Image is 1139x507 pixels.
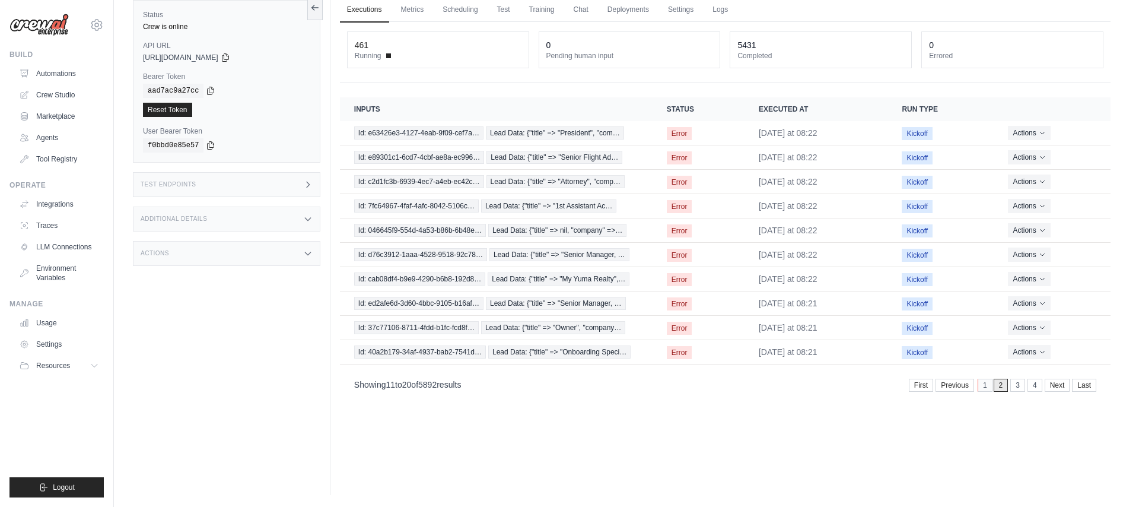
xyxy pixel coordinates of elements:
[902,127,933,140] span: Kickoff
[354,346,486,359] span: Id: 40a2b179-34af-4937-bab2-7541d…
[354,346,638,359] a: View execution details for Id
[355,51,381,61] span: Running
[546,39,551,51] div: 0
[14,128,104,147] a: Agents
[354,126,483,140] span: Id: e63426e3-4127-4eab-9f09-cef7a…
[1045,379,1070,392] a: Next
[143,138,203,153] code: f0bbd0e85e57
[737,39,756,51] div: 5431
[1008,223,1050,237] button: Actions for execution
[1008,175,1050,189] button: Actions for execution
[143,103,192,117] a: Reset Token
[667,200,692,213] span: Error
[759,128,817,138] time: August 19, 2025 at 08:22 CDT
[14,195,104,214] a: Integrations
[745,97,887,121] th: Executed at
[486,297,626,310] span: Lead Data: {"title" => "Senior Manager, …
[667,346,692,359] span: Error
[667,176,692,189] span: Error
[486,151,622,164] span: Lead Data: {"title" => "Senior Flight Ad…
[994,379,1008,392] span: 2
[759,153,817,162] time: August 19, 2025 at 08:22 CDT
[14,313,104,332] a: Usage
[354,175,638,188] a: View execution details for Id
[9,14,69,36] img: Logo
[902,224,933,237] span: Kickoff
[53,483,75,492] span: Logout
[481,321,625,334] span: Lead Data: {"title" => "Owner", "company…
[1010,379,1025,392] a: 3
[667,322,692,335] span: Error
[902,176,933,189] span: Kickoff
[14,356,104,375] button: Resources
[667,127,692,140] span: Error
[909,379,1096,392] nav: Pagination
[143,126,310,136] label: User Bearer Token
[759,299,817,308] time: August 19, 2025 at 08:21 CDT
[1008,248,1050,262] button: Actions for execution
[1027,379,1042,392] a: 4
[902,297,933,310] span: Kickoff
[1008,345,1050,359] button: Actions for execution
[143,10,310,20] label: Status
[902,322,933,335] span: Kickoff
[909,379,933,392] a: First
[486,126,624,140] span: Lead Data: {"title" => "President", "com…
[759,177,817,186] time: August 19, 2025 at 08:22 CDT
[667,224,692,237] span: Error
[354,321,479,334] span: Id: 37c77106-8711-4fdd-b1fc-fcd8f…
[936,379,974,392] a: Previous
[929,39,934,51] div: 0
[489,248,629,261] span: Lead Data: {"title" => "Senior Manager, …
[143,84,203,98] code: aad7ac9a27cc
[354,151,638,164] a: View execution details for Id
[667,249,692,262] span: Error
[386,380,396,389] span: 11
[354,126,638,140] a: View execution details for Id
[354,321,638,334] a: View execution details for Id
[354,248,487,261] span: Id: d76c3912-1aaa-4528-9518-92c78…
[141,216,207,223] h3: Additional Details
[1008,199,1050,213] button: Actions for execution
[902,151,933,164] span: Kickoff
[488,272,629,286] span: Lead Data: {"title" => "My Yuma Realty",…
[9,50,104,59] div: Build
[667,273,692,286] span: Error
[354,224,486,237] span: Id: 046645f9-554d-4a53-b86b-6b48e…
[418,380,437,389] span: 5892
[929,51,1096,61] dt: Errored
[36,361,70,370] span: Resources
[143,53,218,62] span: [URL][DOMAIN_NAME]
[14,216,104,235] a: Traces
[546,51,713,61] dt: Pending human input
[486,175,625,188] span: Lead Data: {"title" => "Attorney", "comp…
[481,199,616,213] span: Lead Data: {"title" => "1st Assistant Ac…
[759,274,817,284] time: August 19, 2025 at 08:22 CDT
[354,224,638,237] a: View execution details for Id
[354,379,462,391] p: Showing to of results
[14,335,104,354] a: Settings
[14,237,104,256] a: LLM Connections
[1008,126,1050,140] button: Actions for execution
[488,224,626,237] span: Lead Data: {"title" => nil, "company" =>…
[902,273,933,286] span: Kickoff
[759,201,817,211] time: August 19, 2025 at 08:22 CDT
[1008,272,1050,286] button: Actions for execution
[14,107,104,126] a: Marketplace
[902,249,933,262] span: Kickoff
[141,250,169,257] h3: Actions
[354,199,479,213] span: Id: 7fc64967-4faf-4afc-8042-5106c…
[143,41,310,50] label: API URL
[759,347,817,357] time: August 19, 2025 at 08:21 CDT
[354,272,486,286] span: Id: cab08df4-b9e9-4290-b6b8-192d8…
[143,22,310,31] div: Crew is online
[340,369,1111,400] nav: Pagination
[1008,150,1050,164] button: Actions for execution
[354,151,484,164] span: Id: e89301c1-6cd7-4cbf-ae8a-ec996…
[902,200,933,213] span: Kickoff
[667,151,692,164] span: Error
[1008,321,1050,335] button: Actions for execution
[354,297,483,310] span: Id: ed2afe6d-3d60-4bbc-9105-b16af…
[14,64,104,83] a: Automations
[354,272,638,286] a: View execution details for Id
